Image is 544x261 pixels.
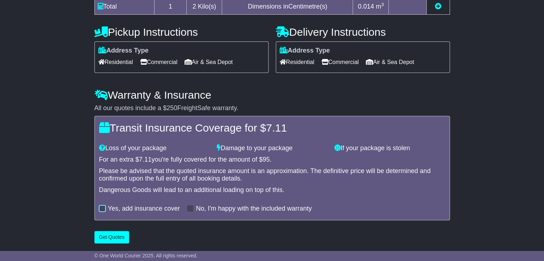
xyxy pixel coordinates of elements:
div: Damage to your package [213,144,331,152]
div: If your package is stolen [331,144,449,152]
span: Residential [280,56,314,68]
h4: Pickup Instructions [94,26,269,38]
label: No, I'm happy with the included warranty [196,205,312,213]
span: 95 [263,156,270,163]
a: Add new item [435,3,441,10]
span: © One World Courier 2025. All rights reserved. [94,253,198,258]
button: Get Quotes [94,231,129,243]
h4: Delivery Instructions [276,26,450,38]
span: Residential [98,56,133,68]
span: Air & Sea Depot [366,56,414,68]
span: m [376,3,384,10]
span: 250 [167,104,177,112]
span: Air & Sea Depot [185,56,233,68]
span: 0.014 [358,3,374,10]
h4: Transit Insurance Coverage for $ [99,122,445,134]
span: Commercial [140,56,177,68]
span: 2 [192,3,196,10]
span: Commercial [322,56,359,68]
div: Please be advised that the quoted insurance amount is an approximation. The definitive price will... [99,167,445,183]
label: Yes, add insurance cover [108,205,180,213]
sup: 3 [381,2,384,7]
span: 7.11 [139,156,152,163]
div: All our quotes include a $ FreightSafe warranty. [94,104,450,112]
h4: Warranty & Insurance [94,89,450,101]
div: Dangerous Goods will lead to an additional loading on top of this. [99,186,445,194]
div: For an extra $ you're fully covered for the amount of $ . [99,156,445,164]
label: Address Type [280,47,330,55]
label: Address Type [98,47,149,55]
div: Loss of your package [95,144,213,152]
span: 7.11 [266,122,287,134]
